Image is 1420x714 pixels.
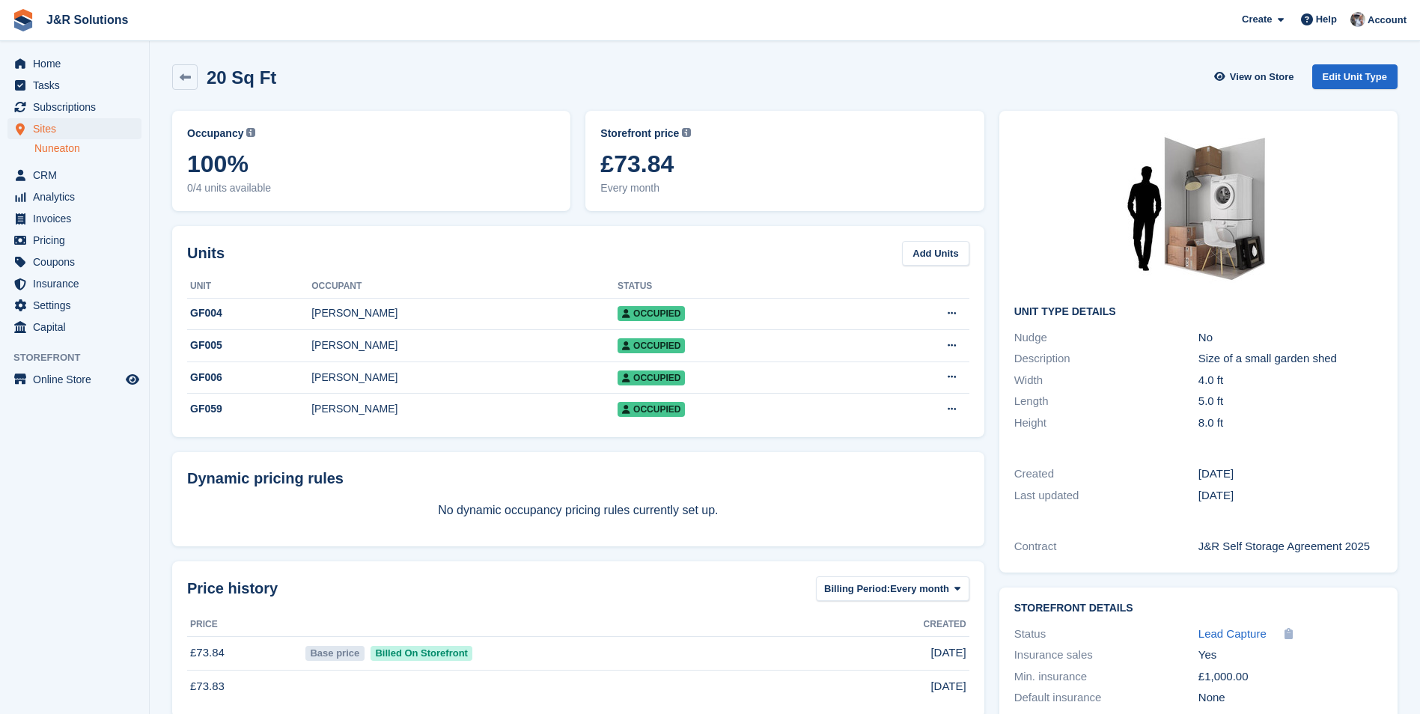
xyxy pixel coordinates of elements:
td: £73.83 [187,670,302,703]
span: Insurance [33,273,123,294]
div: £1,000.00 [1198,668,1383,686]
span: Occupied [618,306,685,321]
span: 100% [187,150,555,177]
div: 4.0 ft [1198,372,1383,389]
a: Lead Capture [1198,626,1267,643]
span: 0/4 units available [187,180,555,196]
div: Last updated [1014,487,1198,504]
button: Billing Period: Every month [816,576,969,601]
a: J&R Solutions [40,7,134,32]
span: Billed On Storefront [371,646,473,661]
div: GF004 [187,305,311,321]
span: Price history [187,577,278,599]
h2: 20 Sq Ft [207,67,276,88]
span: Every month [890,582,949,596]
div: Min. insurance [1014,668,1198,686]
span: Coupons [33,251,123,272]
h2: Units [187,242,225,264]
img: icon-info-grey-7440780725fd019a000dd9b08b2336e03edf1995a4989e88bcd33f0948082b44.svg [246,128,255,137]
div: Length [1014,393,1198,410]
span: Occupied [618,338,685,353]
span: Every month [600,180,969,196]
div: Status [1014,626,1198,643]
th: Unit [187,275,311,299]
span: Created [924,617,966,631]
div: Height [1014,415,1198,432]
span: £73.84 [600,150,969,177]
span: [DATE] [930,678,966,695]
span: Subscriptions [33,97,123,118]
img: Steve Revell [1350,12,1365,27]
div: Width [1014,372,1198,389]
span: Home [33,53,123,74]
a: menu [7,208,141,229]
span: Occupancy [187,126,243,141]
th: Occupant [311,275,618,299]
span: Base price [305,646,365,661]
a: menu [7,53,141,74]
a: menu [7,75,141,96]
span: Online Store [33,369,123,390]
div: Size of a small garden shed [1198,350,1383,367]
a: menu [7,165,141,186]
span: Sites [33,118,123,139]
div: [PERSON_NAME] [311,338,618,353]
div: Dynamic pricing rules [187,467,969,489]
div: [PERSON_NAME] [311,305,618,321]
span: Billing Period: [824,582,890,596]
div: [PERSON_NAME] [311,370,618,385]
a: Add Units [902,241,969,266]
img: stora-icon-8386f47178a22dfd0bd8f6a31ec36ba5ce8667c1dd55bd0f319d3a0aa187defe.svg [12,9,34,31]
th: Status [618,275,858,299]
span: Account [1368,13,1407,28]
div: [PERSON_NAME] [311,401,618,417]
span: Pricing [33,230,123,251]
a: View on Store [1213,64,1300,89]
div: Created [1014,466,1198,483]
span: CRM [33,165,123,186]
td: £73.84 [187,636,302,670]
div: Contract [1014,538,1198,555]
h2: Storefront Details [1014,602,1383,614]
div: Description [1014,350,1198,367]
div: 8.0 ft [1198,415,1383,432]
span: Storefront [13,350,149,365]
div: GF059 [187,401,311,417]
span: Occupied [618,402,685,417]
a: Nuneaton [34,141,141,156]
a: menu [7,251,141,272]
span: Tasks [33,75,123,96]
span: Occupied [618,370,685,385]
span: Storefront price [600,126,679,141]
span: Invoices [33,208,123,229]
th: Price [187,613,302,637]
div: No [1198,329,1383,347]
a: menu [7,317,141,338]
div: Insurance sales [1014,647,1198,664]
a: Preview store [124,370,141,388]
div: GF006 [187,370,311,385]
div: Default insurance [1014,689,1198,707]
h2: Unit Type details [1014,306,1383,318]
img: icon-info-grey-7440780725fd019a000dd9b08b2336e03edf1995a4989e88bcd33f0948082b44.svg [682,128,691,137]
span: View on Store [1230,70,1294,85]
a: menu [7,118,141,139]
div: Yes [1198,647,1383,664]
div: [DATE] [1198,466,1383,483]
a: menu [7,273,141,294]
span: [DATE] [930,644,966,662]
span: Create [1242,12,1272,27]
div: None [1198,689,1383,707]
img: 20-sqft-unit.jpg [1086,126,1311,294]
span: Lead Capture [1198,627,1267,640]
span: Analytics [33,186,123,207]
div: [DATE] [1198,487,1383,504]
div: J&R Self Storage Agreement 2025 [1198,538,1383,555]
a: menu [7,230,141,251]
div: GF005 [187,338,311,353]
a: menu [7,186,141,207]
span: Settings [33,295,123,316]
a: menu [7,369,141,390]
span: Capital [33,317,123,338]
a: menu [7,295,141,316]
